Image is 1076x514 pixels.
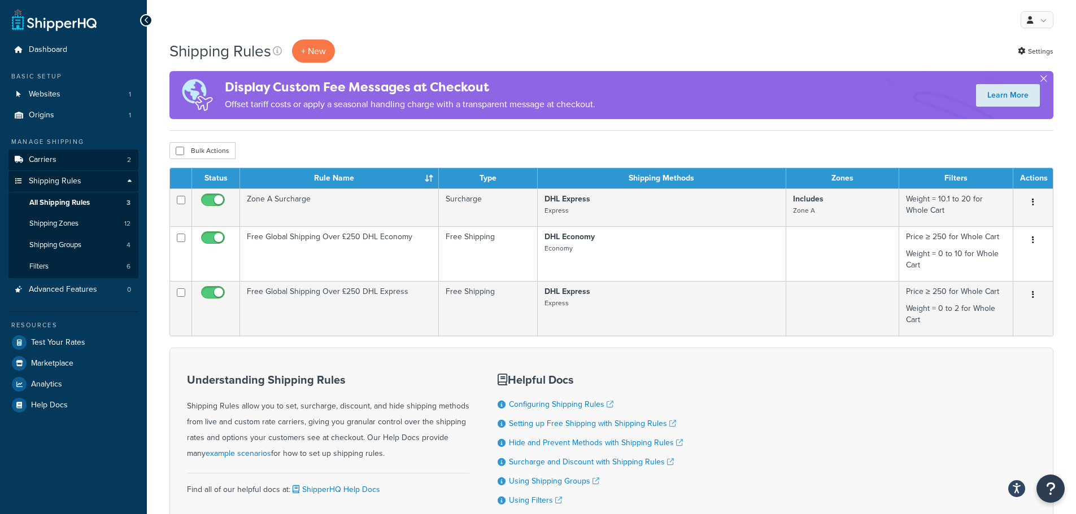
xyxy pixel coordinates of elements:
[31,401,68,410] span: Help Docs
[544,285,590,297] strong: DHL Express
[240,168,439,188] th: Rule Name : activate to sort column ascending
[509,437,683,449] a: Hide and Prevent Methods with Shipping Rules
[187,374,469,462] div: Shipping Rules allow you to set, surcharge, discount, and hide shipping methods from live and cus...
[793,205,815,216] small: Zone A
[124,219,130,229] span: 12
[8,192,138,213] a: All Shipping Rules 3
[8,171,138,278] li: Shipping Rules
[8,192,138,213] li: All Shipping Rules
[8,150,138,170] a: Carriers 2
[8,256,138,277] li: Filters
[8,105,138,126] a: Origins 1
[240,188,439,226] td: Zone A Surcharge
[8,105,138,126] li: Origins
[8,374,138,394] a: Analytics
[29,111,54,120] span: Origins
[544,205,569,216] small: Express
[8,72,138,81] div: Basic Setup
[1036,475,1065,503] button: Open Resource Center
[192,168,240,188] th: Status
[240,281,439,336] td: Free Global Shipping Over £250 DHL Express
[292,39,335,63] p: + New
[225,78,595,96] h4: Display Custom Fee Messages at Checkout
[544,243,573,253] small: Economy
[899,168,1013,188] th: Filters
[498,374,683,386] h3: Helpful Docs
[127,198,130,208] span: 3
[29,219,79,229] span: Shipping Zones
[8,279,138,300] a: Advanced Features 0
[31,380,62,389] span: Analytics
[29,285,97,295] span: Advanced Features
[8,213,138,234] a: Shipping Zones 12
[206,447,271,459] a: example scenarios
[544,193,590,205] strong: DHL Express
[509,494,562,506] a: Using Filters
[538,168,786,188] th: Shipping Methods
[899,281,1013,336] td: Price ≥ 250 for Whole Cart
[187,374,469,386] h3: Understanding Shipping Rules
[439,168,538,188] th: Type
[8,332,138,353] a: Test Your Rates
[509,475,599,487] a: Using Shipping Groups
[509,418,676,429] a: Setting up Free Shipping with Shipping Rules
[29,45,67,55] span: Dashboard
[8,137,138,147] div: Manage Shipping
[906,248,1006,271] p: Weight = 0 to 10 for Whole Cart
[31,359,73,368] span: Marketplace
[1013,168,1053,188] th: Actions
[544,298,569,308] small: Express
[8,84,138,105] a: Websites 1
[509,398,613,410] a: Configuring Shipping Rules
[793,193,824,205] strong: Includes
[187,473,469,498] div: Find all of our helpful docs at:
[544,231,595,243] strong: DHL Economy
[8,320,138,330] div: Resources
[899,188,1013,226] td: Weight = 10.1 to 20 for Whole Cart
[8,256,138,277] a: Filters 6
[8,213,138,234] li: Shipping Zones
[240,226,439,281] td: Free Global Shipping Over £250 DHL Economy
[127,262,130,271] span: 6
[8,279,138,300] li: Advanced Features
[8,395,138,415] a: Help Docs
[29,262,49,271] span: Filters
[129,90,131,99] span: 1
[29,155,56,165] span: Carriers
[29,240,81,250] span: Shipping Groups
[8,235,138,256] li: Shipping Groups
[127,155,131,165] span: 2
[169,71,225,119] img: duties-banner-06bc72dcb5fe05cb3f9472aba00be2ae8eb53ab6f0d8bb03d382ba314ac3c341.png
[127,240,130,250] span: 4
[1018,43,1053,59] a: Settings
[129,111,131,120] span: 1
[290,484,380,495] a: ShipperHQ Help Docs
[439,226,538,281] td: Free Shipping
[127,285,131,295] span: 0
[31,338,85,348] span: Test Your Rates
[976,84,1040,107] a: Learn More
[169,40,271,62] h1: Shipping Rules
[786,168,899,188] th: Zones
[8,150,138,170] li: Carriers
[225,96,595,112] p: Offset tariff costs or apply a seasonal handling charge with a transparent message at checkout.
[8,235,138,256] a: Shipping Groups 4
[906,303,1006,326] p: Weight = 0 to 2 for Whole Cart
[169,142,236,159] button: Bulk Actions
[439,188,538,226] td: Surcharge
[8,353,138,374] a: Marketplace
[509,456,674,468] a: Surcharge and Discount with Shipping Rules
[8,171,138,192] a: Shipping Rules
[29,90,60,99] span: Websites
[8,39,138,60] a: Dashboard
[29,177,81,186] span: Shipping Rules
[899,226,1013,281] td: Price ≥ 250 for Whole Cart
[12,8,97,31] a: ShipperHQ Home
[8,84,138,105] li: Websites
[439,281,538,336] td: Free Shipping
